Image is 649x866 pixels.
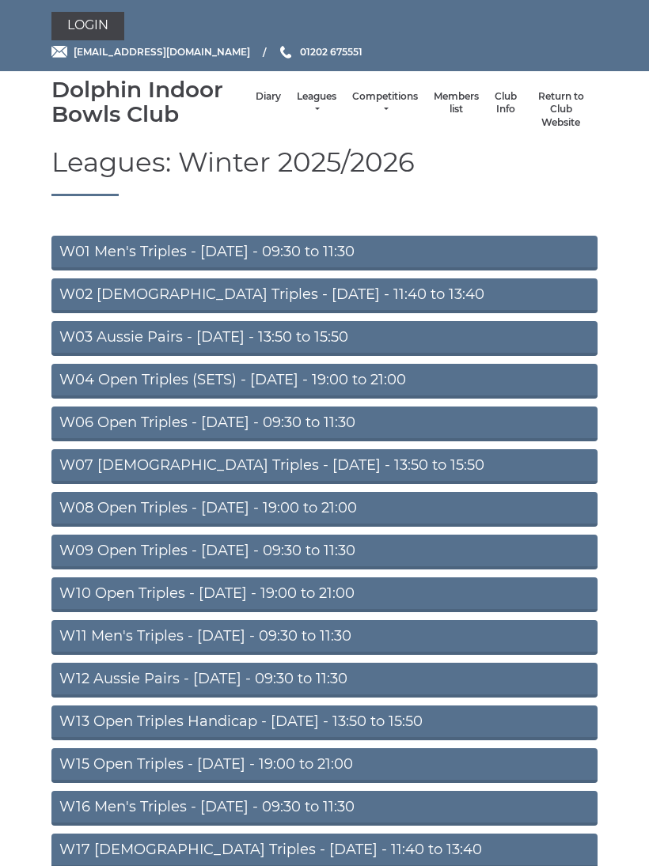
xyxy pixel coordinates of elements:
[74,46,250,58] span: [EMAIL_ADDRESS][DOMAIN_NAME]
[51,791,598,826] a: W16 Men's Triples - [DATE] - 09:30 to 11:30
[280,46,291,59] img: Phone us
[51,44,250,59] a: Email [EMAIL_ADDRESS][DOMAIN_NAME]
[51,535,598,569] a: W09 Open Triples - [DATE] - 09:30 to 11:30
[51,620,598,655] a: W11 Men's Triples - [DATE] - 09:30 to 11:30
[256,90,281,104] a: Diary
[51,748,598,783] a: W15 Open Triples - [DATE] - 19:00 to 21:00
[434,90,479,116] a: Members list
[300,46,362,58] span: 01202 675551
[51,449,598,484] a: W07 [DEMOGRAPHIC_DATA] Triples - [DATE] - 13:50 to 15:50
[51,12,124,40] a: Login
[51,46,67,58] img: Email
[51,236,598,270] a: W01 Men's Triples - [DATE] - 09:30 to 11:30
[533,90,590,130] a: Return to Club Website
[297,90,336,116] a: Leagues
[51,278,598,313] a: W02 [DEMOGRAPHIC_DATA] Triples - [DATE] - 11:40 to 13:40
[51,407,598,441] a: W06 Open Triples - [DATE] - 09:30 to 11:30
[495,90,517,116] a: Club Info
[278,44,362,59] a: Phone us 01202 675551
[51,148,598,195] h1: Leagues: Winter 2025/2026
[51,577,598,612] a: W10 Open Triples - [DATE] - 19:00 to 21:00
[51,492,598,527] a: W08 Open Triples - [DATE] - 19:00 to 21:00
[51,705,598,740] a: W13 Open Triples Handicap - [DATE] - 13:50 to 15:50
[352,90,418,116] a: Competitions
[51,78,248,127] div: Dolphin Indoor Bowls Club
[51,321,598,356] a: W03 Aussie Pairs - [DATE] - 13:50 to 15:50
[51,364,598,399] a: W04 Open Triples (SETS) - [DATE] - 19:00 to 21:00
[51,663,598,698] a: W12 Aussie Pairs - [DATE] - 09:30 to 11:30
